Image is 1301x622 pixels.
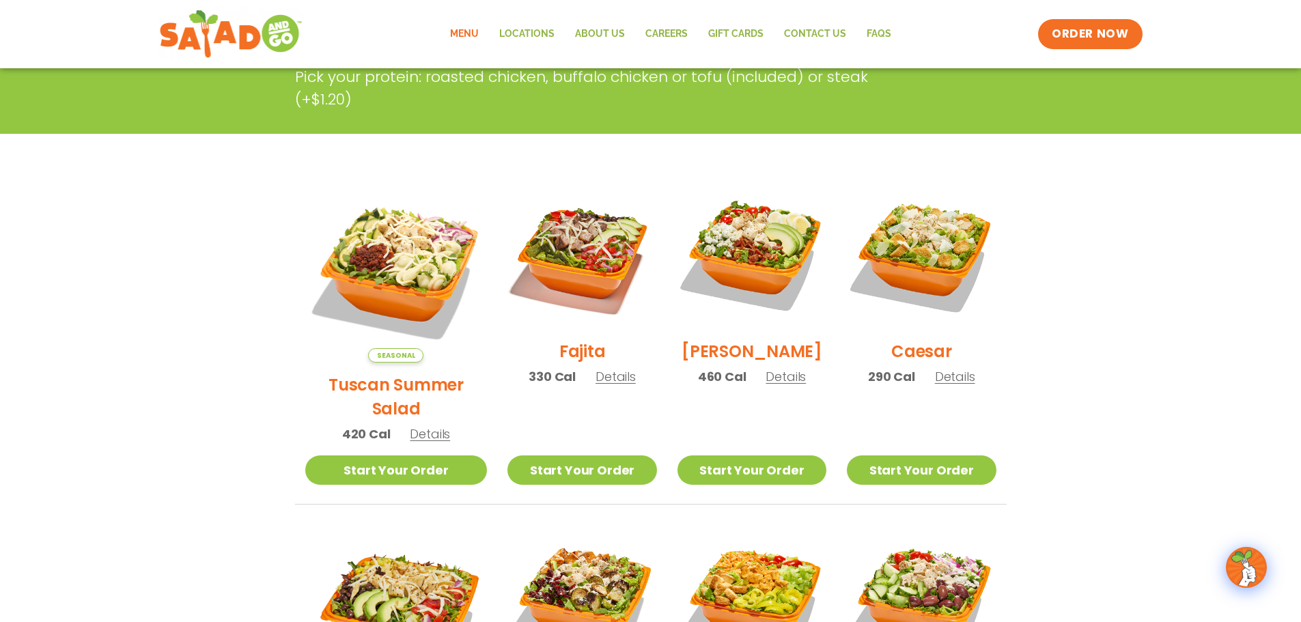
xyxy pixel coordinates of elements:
a: FAQs [856,18,901,50]
p: Pick your protein: roasted chicken, buffalo chicken or tofu (included) or steak (+$1.20) [295,66,903,111]
span: 420 Cal [342,425,391,443]
a: ORDER NOW [1038,19,1142,49]
img: wpChatIcon [1227,548,1265,586]
span: Details [410,425,450,442]
img: Product photo for Tuscan Summer Salad [305,180,488,363]
img: new-SAG-logo-768×292 [159,7,303,61]
a: Start Your Order [847,455,996,485]
h2: Tuscan Summer Salad [305,373,488,421]
span: Seasonal [368,348,423,363]
a: Locations [489,18,565,50]
span: 460 Cal [698,367,746,386]
img: Product photo for Caesar Salad [847,180,996,329]
a: Menu [440,18,489,50]
span: 290 Cal [868,367,915,386]
a: Start Your Order [305,455,488,485]
span: Details [596,368,636,385]
h2: [PERSON_NAME] [682,339,822,363]
a: Start Your Order [507,455,656,485]
a: GIFT CARDS [698,18,774,50]
h2: Caesar [891,339,952,363]
h2: Fajita [559,339,606,363]
a: Start Your Order [677,455,826,485]
img: Product photo for Cobb Salad [677,180,826,329]
img: Product photo for Fajita Salad [507,180,656,329]
span: Details [766,368,806,385]
span: 330 Cal [529,367,576,386]
span: ORDER NOW [1052,26,1128,42]
nav: Menu [440,18,901,50]
a: Contact Us [774,18,856,50]
span: Details [935,368,975,385]
a: About Us [565,18,635,50]
a: Careers [635,18,698,50]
